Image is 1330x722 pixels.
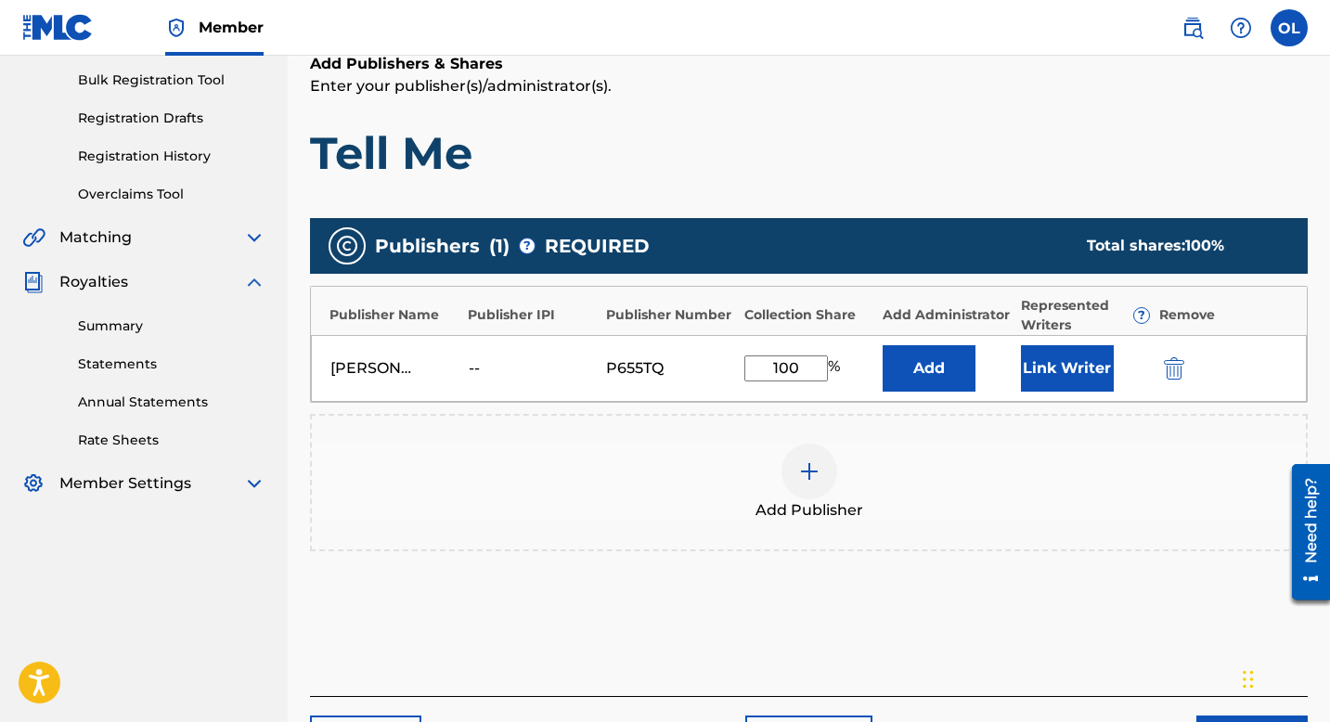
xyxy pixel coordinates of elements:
[1087,235,1271,257] div: Total shares:
[1278,458,1330,607] iframe: Resource Center
[78,393,265,412] a: Annual Statements
[22,271,45,293] img: Royalties
[59,472,191,495] span: Member Settings
[1021,345,1114,392] button: Link Writer
[545,232,650,260] span: REQUIRED
[1021,296,1150,335] div: Represented Writers
[375,232,480,260] span: Publishers
[165,17,187,39] img: Top Rightsholder
[1174,9,1211,46] a: Public Search
[22,226,45,249] img: Matching
[798,460,820,483] img: add
[310,53,1308,75] h6: Add Publishers & Shares
[1230,17,1252,39] img: help
[78,355,265,374] a: Statements
[59,271,128,293] span: Royalties
[22,14,94,41] img: MLC Logo
[243,271,265,293] img: expand
[1134,308,1149,323] span: ?
[1222,9,1259,46] div: Help
[1185,237,1224,254] span: 100 %
[310,75,1308,97] p: Enter your publisher(s)/administrator(s).
[78,109,265,128] a: Registration Drafts
[828,355,845,381] span: %
[1159,305,1288,325] div: Remove
[606,305,735,325] div: Publisher Number
[744,305,873,325] div: Collection Share
[755,499,863,522] span: Add Publisher
[78,185,265,204] a: Overclaims Tool
[1164,357,1184,380] img: 12a2ab48e56ec057fbd8.svg
[78,147,265,166] a: Registration History
[489,232,510,260] span: ( 1 )
[243,472,265,495] img: expand
[1271,9,1308,46] div: User Menu
[883,345,975,392] button: Add
[243,226,265,249] img: expand
[1237,633,1330,722] iframe: Chat Widget
[1243,651,1254,707] div: Drag
[310,125,1308,181] h1: Tell Me
[883,305,1012,325] div: Add Administrator
[336,235,358,257] img: publishers
[59,226,132,249] span: Matching
[468,305,597,325] div: Publisher IPI
[1182,17,1204,39] img: search
[22,472,45,495] img: Member Settings
[520,239,535,253] span: ?
[78,71,265,90] a: Bulk Registration Tool
[199,17,264,38] span: Member
[78,431,265,450] a: Rate Sheets
[78,316,265,336] a: Summary
[329,305,458,325] div: Publisher Name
